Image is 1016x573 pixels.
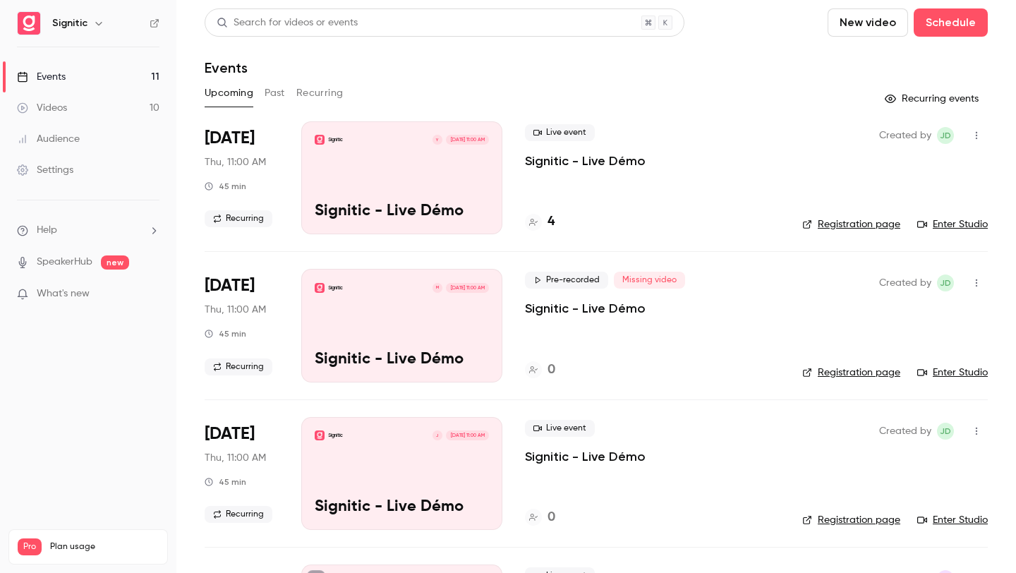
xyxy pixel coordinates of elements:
a: Signitic - Live Démo [525,448,646,465]
span: [DATE] 11:00 AM [446,135,488,145]
span: Missing video [614,272,685,289]
span: JD [940,275,951,291]
span: Thu, 11:00 AM [205,155,266,169]
p: Signitic - Live Démo [315,351,489,369]
div: Oct 9 Thu, 11:00 AM (Europe/Paris) [205,121,279,234]
span: Joris Dulac [937,127,954,144]
span: Thu, 11:00 AM [205,451,266,465]
p: Signitic [328,432,343,439]
span: Joris Dulac [937,275,954,291]
span: Recurring [205,210,272,227]
span: Joris Dulac [937,423,954,440]
h1: Events [205,59,248,76]
span: Thu, 11:00 AM [205,303,266,317]
a: Signitic - Live DémoSigniticJ[DATE] 11:00 AMSignitic - Live Démo [301,417,502,530]
span: Pro [18,538,42,555]
div: Search for videos or events [217,16,358,30]
li: help-dropdown-opener [17,223,159,238]
div: Audience [17,132,80,146]
div: Events [17,70,66,84]
span: [DATE] 11:00 AM [446,430,488,440]
span: Plan usage [50,541,159,553]
a: Signitic - Live Démo [525,300,646,317]
img: Signitic - Live Démo [315,283,325,293]
a: Enter Studio [917,217,988,231]
div: J [432,430,443,441]
button: Recurring [296,82,344,104]
a: Registration page [802,217,900,231]
img: Signitic - Live Démo [315,430,325,440]
a: Enter Studio [917,366,988,380]
span: Recurring [205,358,272,375]
button: New video [828,8,908,37]
h4: 0 [548,361,555,380]
img: Signitic [18,12,40,35]
div: 45 min [205,328,246,339]
h4: 0 [548,508,555,527]
p: Signitic - Live Démo [315,498,489,517]
div: 45 min [205,476,246,488]
div: M [432,282,443,294]
div: 45 min [205,181,246,192]
a: Signitic - Live DémoSigniticM[DATE] 11:00 AMSignitic - Live Démo [301,269,502,382]
span: JD [940,127,951,144]
a: Signitic - Live Démo [525,152,646,169]
span: Live event [525,124,595,141]
button: Past [265,82,285,104]
a: Registration page [802,366,900,380]
span: Recurring [205,506,272,523]
a: Registration page [802,513,900,527]
span: Created by [879,127,931,144]
div: Oct 23 Thu, 11:00 AM (Europe/Paris) [205,417,279,530]
a: 4 [525,212,555,231]
span: [DATE] [205,127,255,150]
h4: 4 [548,212,555,231]
span: JD [940,423,951,440]
button: Upcoming [205,82,253,104]
span: Live event [525,420,595,437]
button: Recurring events [878,88,988,110]
h6: Signitic [52,16,87,30]
a: Enter Studio [917,513,988,527]
span: What's new [37,286,90,301]
a: 0 [525,361,555,380]
span: [DATE] [205,275,255,297]
div: Oct 16 Thu, 11:00 AM (Europe/Paris) [205,269,279,382]
p: Signitic [328,284,343,291]
a: Signitic - Live DémoSigniticY[DATE] 11:00 AMSignitic - Live Démo [301,121,502,234]
button: Schedule [914,8,988,37]
span: new [101,255,129,270]
span: Pre-recorded [525,272,608,289]
span: Help [37,223,57,238]
div: Y [432,134,443,145]
span: [DATE] [205,423,255,445]
p: Signitic [328,136,343,143]
a: 0 [525,508,555,527]
span: Created by [879,275,931,291]
p: Signitic - Live Démo [315,203,489,221]
img: Signitic - Live Démo [315,135,325,145]
span: [DATE] 11:00 AM [446,283,488,293]
div: Videos [17,101,67,115]
span: Created by [879,423,931,440]
a: SpeakerHub [37,255,92,270]
div: Settings [17,163,73,177]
